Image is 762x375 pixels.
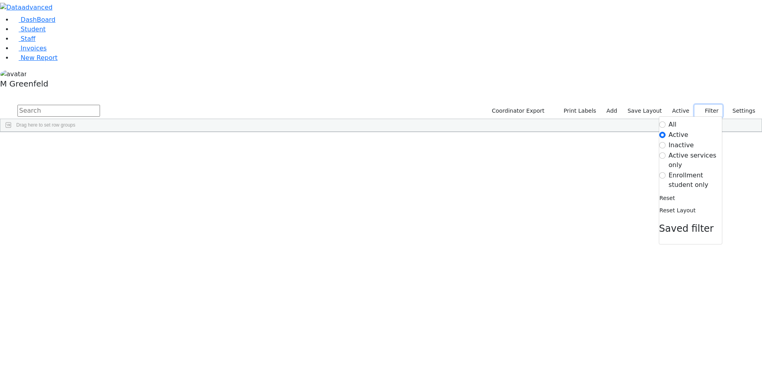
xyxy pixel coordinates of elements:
a: Add [603,105,621,117]
span: Student [21,25,46,33]
label: Active [669,105,693,117]
span: Invoices [21,44,47,52]
a: DashBoard [13,16,56,23]
a: Student [13,25,46,33]
button: Reset Layout [659,204,696,217]
input: Active services only [659,152,666,159]
label: Inactive [669,140,694,150]
a: Invoices [13,44,47,52]
div: Settings [659,116,722,244]
label: Enrollment student only [669,171,722,190]
label: All [669,120,677,129]
input: Enrollment student only [659,172,666,179]
label: Active [669,130,689,140]
span: Staff [21,35,35,42]
span: DashBoard [21,16,56,23]
span: Saved filter [659,223,714,234]
button: Reset [659,192,675,204]
button: Settings [722,105,759,117]
input: Active [659,132,666,138]
span: New Report [21,54,58,62]
input: All [659,121,666,128]
span: Drag here to set row groups [16,122,75,128]
a: New Report [13,54,58,62]
input: Inactive [659,142,666,148]
input: Search [17,105,100,117]
button: Save Layout [624,105,665,117]
button: Filter [695,105,722,117]
button: Coordinator Export [487,105,548,117]
button: Print Labels [554,105,600,117]
label: Active services only [669,151,722,170]
a: Staff [13,35,35,42]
